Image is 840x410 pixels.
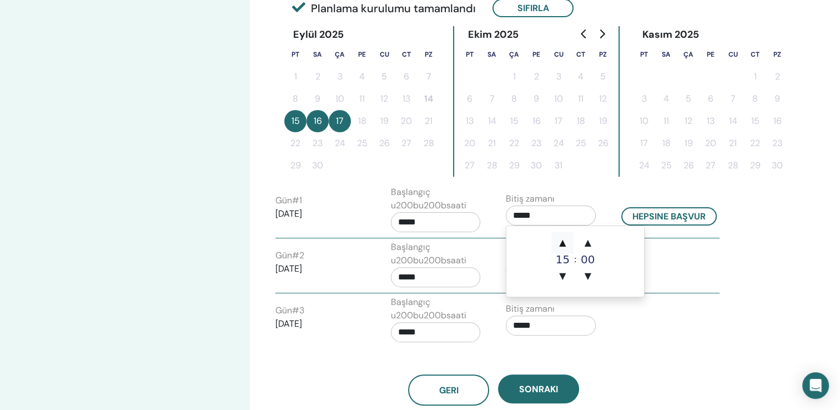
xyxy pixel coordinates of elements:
[766,154,788,177] button: 30
[351,88,373,110] button: 11
[275,304,304,317] label: Gün # 3
[395,66,418,88] button: 6
[481,43,503,66] th: Salı
[391,186,481,212] label: Başlangıç u200bu200bsaati
[525,66,547,88] button: 2
[481,154,503,177] button: 28
[592,132,614,154] button: 26
[722,43,744,66] th: Cuma
[677,154,700,177] button: 26
[744,110,766,132] button: 15
[570,132,592,154] button: 25
[275,207,365,221] p: [DATE]
[525,132,547,154] button: 23
[329,88,351,110] button: 10
[373,66,395,88] button: 5
[677,43,700,66] th: Çarşamba
[284,66,306,88] button: 1
[284,26,353,43] div: Eylül 2025
[329,110,351,132] button: 17
[744,43,766,66] th: Cumartesi
[506,302,555,316] label: Bitiş zamanı
[284,110,306,132] button: 15
[439,384,459,396] span: Geri
[570,66,592,88] button: 4
[373,110,395,132] button: 19
[459,26,527,43] div: Ekim 2025
[547,66,570,88] button: 3
[744,88,766,110] button: 8
[577,232,599,254] span: ▲
[373,132,395,154] button: 26
[284,43,306,66] th: Pazartesi
[418,88,440,110] button: 14
[503,132,525,154] button: 22
[655,110,677,132] button: 11
[503,154,525,177] button: 29
[551,254,574,265] div: 15
[722,88,744,110] button: 7
[275,317,365,331] p: [DATE]
[633,132,655,154] button: 17
[306,66,329,88] button: 2
[395,132,418,154] button: 27
[481,88,503,110] button: 7
[700,132,722,154] button: 20
[722,154,744,177] button: 28
[547,110,570,132] button: 17
[547,154,570,177] button: 31
[574,232,576,287] div: :
[351,132,373,154] button: 25
[547,43,570,66] th: Cuma
[700,110,722,132] button: 13
[418,110,440,132] button: 21
[329,66,351,88] button: 3
[593,23,611,45] button: Gelecek aya git
[503,88,525,110] button: 8
[351,43,373,66] th: Perşembe
[633,26,708,43] div: Kasım 2025
[525,43,547,66] th: Perşembe
[744,132,766,154] button: 22
[459,88,481,110] button: 6
[306,88,329,110] button: 9
[459,110,481,132] button: 13
[306,110,329,132] button: 16
[677,110,700,132] button: 12
[700,43,722,66] th: Perşembe
[621,207,717,226] button: Hepsine başvur
[275,249,304,262] label: Gün # 2
[284,88,306,110] button: 8
[395,88,418,110] button: 13
[351,110,373,132] button: 18
[592,66,614,88] button: 5
[655,154,677,177] button: 25
[570,43,592,66] th: Cumartesi
[391,296,481,322] label: Başlangıç u200bu200bsaati
[525,110,547,132] button: 16
[503,66,525,88] button: 1
[459,132,481,154] button: 20
[551,232,574,254] span: ▲
[570,110,592,132] button: 18
[481,110,503,132] button: 14
[275,262,365,276] p: [DATE]
[373,43,395,66] th: Cuma
[633,43,655,66] th: Pazartesi
[547,88,570,110] button: 10
[506,192,555,206] label: Bitiş zamanı
[633,110,655,132] button: 10
[744,154,766,177] button: 29
[592,110,614,132] button: 19
[700,154,722,177] button: 27
[575,23,593,45] button: Önceki aya git
[306,154,329,177] button: 30
[766,132,788,154] button: 23
[418,132,440,154] button: 28
[275,194,302,207] label: Gün # 1
[459,43,481,66] th: Pazartesi
[551,265,574,287] span: ▼
[391,241,481,267] label: Başlangıç u200bu200bsaati
[766,110,788,132] button: 16
[577,265,599,287] span: ▼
